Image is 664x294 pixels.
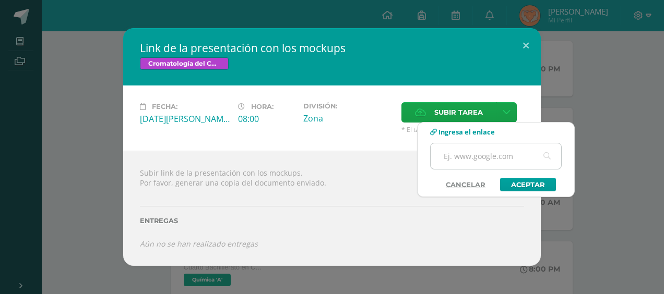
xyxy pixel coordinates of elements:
[303,102,393,110] label: División:
[434,103,483,122] span: Subir tarea
[438,127,495,137] span: Ingresa el enlace
[401,125,524,134] span: * El tamaño máximo permitido es 50 MB
[511,28,541,64] button: Close (Esc)
[140,113,230,125] div: [DATE][PERSON_NAME]
[140,217,524,225] label: Entregas
[431,143,561,169] input: Ej. www.google.com
[140,239,258,249] i: Aún no se han realizado entregas
[123,151,541,266] div: Subir link de la presentación con los mockups. Por favor, generar una copia del documento enviado.
[500,178,556,191] a: Aceptar
[140,41,524,55] h2: Link de la presentación con los mockups
[152,103,177,111] span: Fecha:
[140,57,229,70] span: Cromatología del Color
[303,113,393,124] div: Zona
[251,103,274,111] span: Hora:
[238,113,295,125] div: 08:00
[435,178,496,191] a: Cancelar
